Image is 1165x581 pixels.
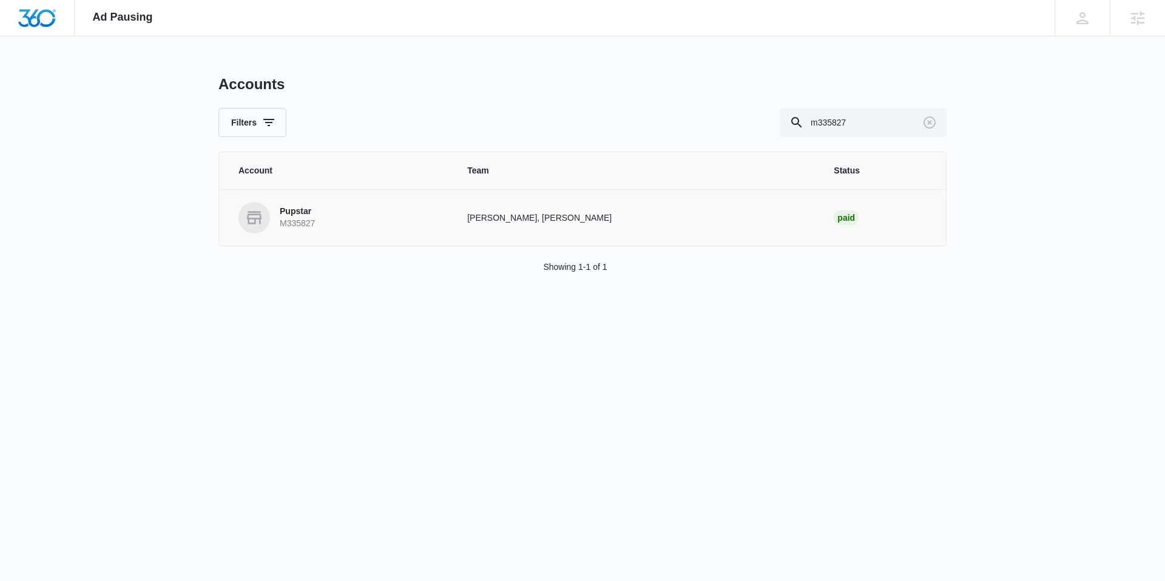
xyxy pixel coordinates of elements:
[218,75,285,93] h1: Accounts
[280,218,315,230] p: M335827
[218,108,286,137] button: Filters
[467,212,805,224] p: [PERSON_NAME], [PERSON_NAME]
[93,11,153,24] span: Ad Pausing
[834,164,927,177] span: Status
[238,164,438,177] span: Account
[920,113,939,132] button: Clear
[238,202,438,233] a: PupstarM335827
[780,108,947,137] input: Search By Account Number
[467,164,805,177] span: Team
[280,206,315,218] p: Pupstar
[543,261,607,274] p: Showing 1-1 of 1
[834,210,859,225] div: Paid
